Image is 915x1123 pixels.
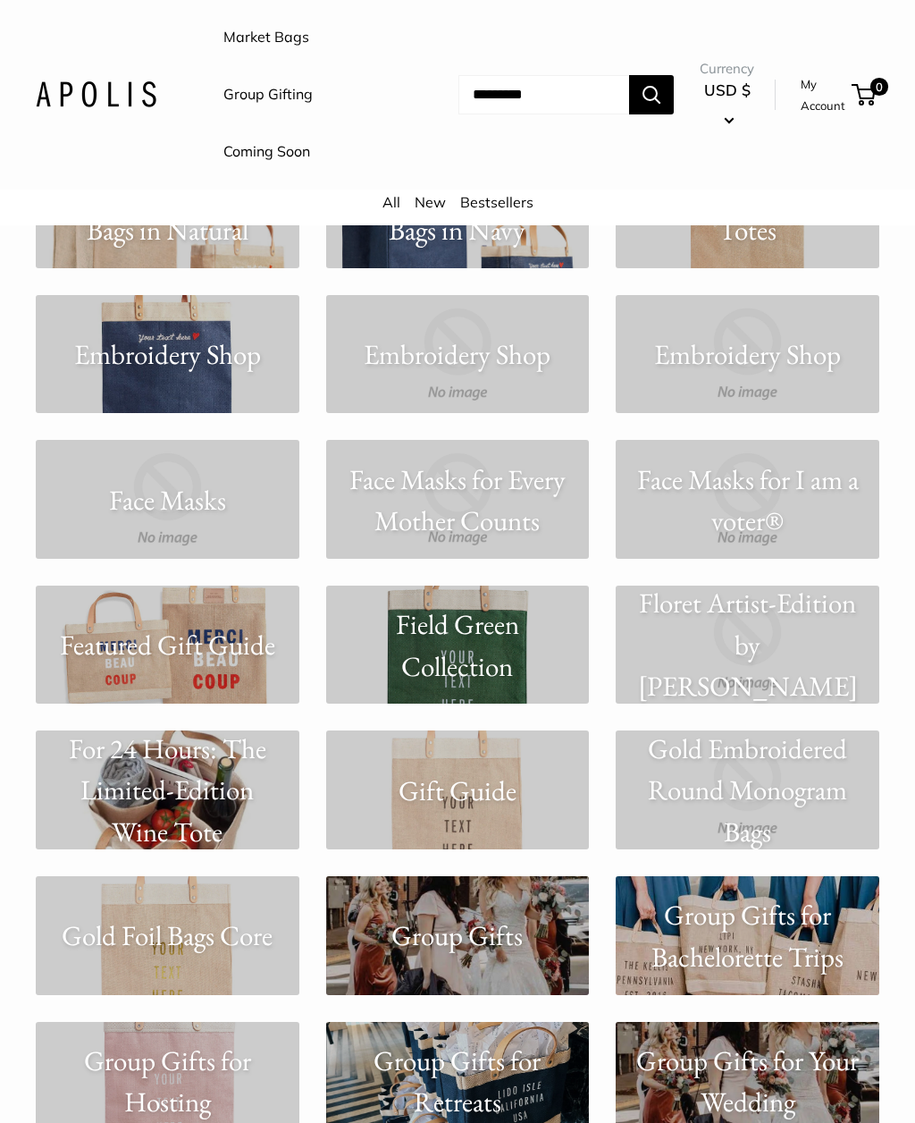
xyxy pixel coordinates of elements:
p: Group Gifts for Hosting [36,1039,299,1122]
p: Group Gifts for Your Wedding [616,1039,879,1122]
p: Face Masks [36,478,299,520]
span: USD $ [704,80,751,99]
a: Coming Soon [223,139,310,165]
a: Bestsellers [460,193,533,211]
p: Embroidery Shop [616,334,879,376]
p: Embroidery Shop [326,334,590,376]
img: Apolis [36,81,156,107]
a: Market Bags [223,24,309,51]
a: Face Masks [36,440,299,559]
p: Group Gifts [326,915,590,957]
p: Featured Gift Guide [36,624,299,666]
a: Embroidery Shop [36,295,299,414]
p: Face Masks for Every Mother Counts [326,458,590,541]
p: Gold Foil Bags Core [36,915,299,957]
a: Group Gifts for Bachelorette Trips [616,876,879,995]
p: Group Gifts for Retreats [326,1039,590,1122]
button: USD $ [700,76,754,133]
span: 0 [870,78,888,96]
input: Search... [458,75,629,114]
p: Face Masks for I am a voter® [616,458,879,541]
a: 0 [853,84,876,106]
a: Gold Foil Bags Core [36,876,299,995]
a: Group Gifting [223,81,313,108]
p: For 24 Hours: The Limited-Edition Wine Tote [36,728,299,853]
a: My Account [801,73,845,117]
p: Field Green Collection [326,604,590,687]
p: Floret Artist-Edition by [PERSON_NAME] [616,582,879,707]
span: Currency [700,56,754,81]
button: Search [629,75,674,114]
a: Gift Guide [326,730,590,849]
p: Embroidery Shop [36,334,299,376]
a: New [415,193,446,211]
a: Gold Embroidered Round Monogram Bags [616,730,879,849]
p: Gold Embroidered Round Monogram Bags [616,728,879,853]
a: Floret Artist-Edition by [PERSON_NAME] [616,586,879,705]
a: Featured Gift Guide [36,586,299,705]
a: Field Green Collection [326,586,590,705]
a: Group Gifts [326,876,590,995]
a: Embroidery Shop [616,295,879,414]
p: Group Gifts for Bachelorette Trips [616,894,879,977]
a: Face Masks for Every Mother Counts [326,440,590,559]
p: Gift Guide [326,770,590,812]
a: Embroidery Shop [326,295,590,414]
a: Face Masks for I am a voter® [616,440,879,559]
a: All [382,193,400,211]
a: For 24 Hours: The Limited-Edition Wine Tote [36,730,299,849]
